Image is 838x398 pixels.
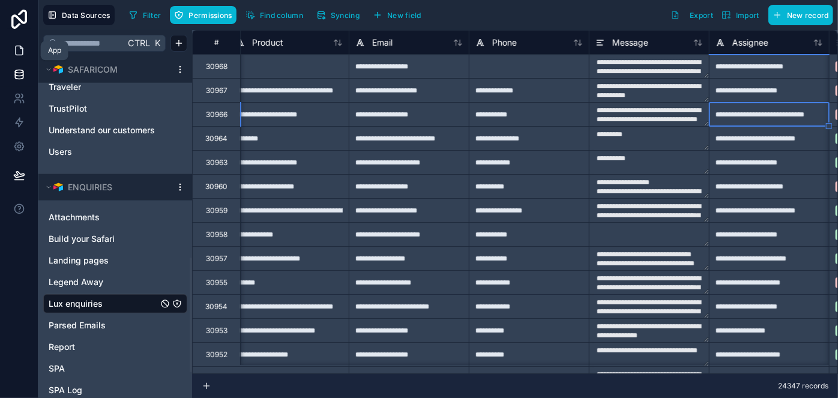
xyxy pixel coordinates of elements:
[49,211,100,223] span: Attachments
[68,64,118,76] span: SAFARICOM
[49,103,87,115] span: TrustPilot
[43,229,187,249] div: Build your Safari
[43,273,187,292] div: Legend Away
[124,6,166,24] button: Filter
[49,211,158,223] a: Attachments
[736,11,759,20] span: Import
[241,6,307,24] button: Find column
[732,37,768,49] span: Assignee
[206,206,228,216] div: 30959
[206,86,228,95] div: 30967
[492,37,517,49] span: Phone
[49,255,109,267] span: Landing pages
[49,233,158,245] a: Build your Safari
[43,121,187,140] div: Understand our customers
[206,350,228,360] div: 30952
[312,6,369,24] a: Syncing
[49,298,103,310] span: Lux enquiries
[49,341,75,353] span: Report
[787,11,829,20] span: New record
[49,255,158,267] a: Landing pages
[764,5,833,25] a: New record
[153,39,161,47] span: K
[62,11,110,20] span: Data Sources
[43,61,170,78] button: Airtable LogoSAFARICOM
[205,182,228,191] div: 30960
[49,363,158,375] a: SPA
[206,326,228,336] div: 30953
[331,11,360,20] span: Syncing
[205,302,228,312] div: 30954
[205,134,228,143] div: 30964
[48,46,61,55] div: App
[127,35,151,50] span: Ctrl
[49,146,72,158] span: Users
[43,99,187,118] div: TrustPilot
[53,65,63,74] img: Airtable Logo
[312,6,364,24] button: Syncing
[49,276,103,288] span: Legend Away
[49,298,158,310] a: Lux enquiries
[206,158,228,167] div: 30963
[612,37,648,49] span: Message
[68,181,112,193] span: ENQUIRIES
[768,5,833,25] button: New record
[43,294,187,313] div: Lux enquiries
[690,11,713,20] span: Export
[49,124,155,136] span: Understand our customers
[43,5,115,25] button: Data Sources
[43,359,187,378] div: SPA
[49,319,106,331] span: Parsed Emails
[188,11,232,20] span: Permissions
[372,37,393,49] span: Email
[43,337,187,357] div: Report
[778,381,828,391] span: 24347 records
[49,81,81,93] span: Traveler
[369,6,426,24] button: New field
[49,384,82,396] span: SPA Log
[252,37,283,49] span: Product
[49,276,158,288] a: Legend Away
[202,38,231,47] div: #
[206,62,228,71] div: 30968
[49,341,158,353] a: Report
[206,230,228,240] div: 30958
[170,6,236,24] button: Permissions
[53,182,63,192] img: Airtable Logo
[49,146,158,158] a: Users
[206,254,228,264] div: 30957
[43,251,187,270] div: Landing pages
[49,233,115,245] span: Build your Safari
[43,142,187,161] div: Users
[206,278,228,288] div: 30955
[43,316,187,335] div: Parsed Emails
[206,110,228,119] div: 30966
[49,124,158,136] a: Understand our customers
[43,179,170,196] button: Airtable LogoENQUIRIES
[260,11,303,20] span: Find column
[49,384,158,396] a: SPA Log
[49,81,158,93] a: Traveler
[717,5,764,25] button: Import
[666,5,717,25] button: Export
[387,11,421,20] span: New field
[143,11,161,20] span: Filter
[49,103,158,115] a: TrustPilot
[43,208,187,227] div: Attachments
[49,319,158,331] a: Parsed Emails
[49,363,65,375] span: SPA
[43,77,187,97] div: Traveler
[170,6,241,24] a: Permissions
